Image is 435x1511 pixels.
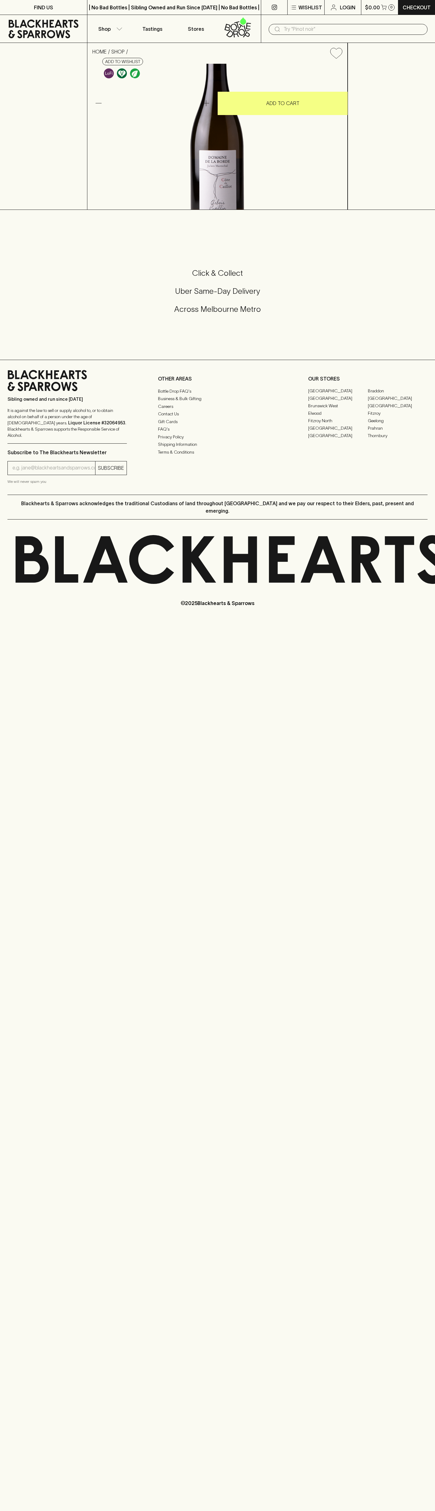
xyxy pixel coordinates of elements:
a: Tastings [131,15,174,43]
a: Contact Us [158,410,277,418]
a: Brunswick West [308,402,368,410]
p: FIND US [34,4,53,11]
a: Shipping Information [158,441,277,448]
a: Terms & Conditions [158,448,277,456]
button: SUBSCRIBE [95,461,127,475]
a: [GEOGRAPHIC_DATA] [368,395,428,402]
button: Shop [87,15,131,43]
a: Elwood [308,410,368,417]
p: SUBSCRIBE [98,464,124,472]
a: [GEOGRAPHIC_DATA] [368,402,428,410]
p: OTHER AREAS [158,375,277,382]
img: Lo-Fi [104,68,114,78]
a: Prahran [368,425,428,432]
p: Checkout [403,4,431,11]
h5: Across Melbourne Metro [7,304,428,314]
p: Tastings [142,25,162,33]
p: Shop [98,25,111,33]
img: Organic [130,68,140,78]
p: 0 [390,6,393,9]
a: Braddon [368,387,428,395]
p: Subscribe to The Blackhearts Newsletter [7,449,127,456]
p: Wishlist [298,4,322,11]
p: Blackhearts & Sparrows acknowledges the traditional Custodians of land throughout [GEOGRAPHIC_DAT... [12,500,423,515]
input: e.g. jane@blackheartsandsparrows.com.au [12,463,95,473]
button: Add to wishlist [102,58,143,65]
p: We will never spam you [7,478,127,485]
p: Stores [188,25,204,33]
button: ADD TO CART [218,92,348,115]
a: FAQ's [158,426,277,433]
a: Geelong [368,417,428,425]
input: Try "Pinot noir" [284,24,423,34]
a: Made without the use of any animal products. [115,67,128,80]
a: Fitzroy [368,410,428,417]
img: Vegan [117,68,127,78]
a: [GEOGRAPHIC_DATA] [308,425,368,432]
p: OUR STORES [308,375,428,382]
h5: Click & Collect [7,268,428,278]
a: Business & Bulk Gifting [158,395,277,403]
a: SHOP [111,49,125,54]
a: Stores [174,15,218,43]
a: Some may call it natural, others minimum intervention, either way, it’s hands off & maybe even a ... [102,67,115,80]
a: Careers [158,403,277,410]
a: [GEOGRAPHIC_DATA] [308,432,368,440]
h5: Uber Same-Day Delivery [7,286,428,296]
a: Organic [128,67,141,80]
a: [GEOGRAPHIC_DATA] [308,387,368,395]
button: Add to wishlist [328,45,345,61]
p: $0.00 [365,4,380,11]
p: It is against the law to sell or supply alcohol to, or to obtain alcohol on behalf of a person un... [7,407,127,438]
img: 41198.png [87,64,347,210]
a: HOME [92,49,107,54]
p: ADD TO CART [266,99,299,107]
p: Sibling owned and run since [DATE] [7,396,127,402]
a: Thornbury [368,432,428,440]
p: Login [340,4,355,11]
a: [GEOGRAPHIC_DATA] [308,395,368,402]
a: Gift Cards [158,418,277,425]
a: Privacy Policy [158,433,277,441]
a: Fitzroy North [308,417,368,425]
strong: Liquor License #32064953 [68,420,125,425]
div: Call to action block [7,243,428,347]
a: Bottle Drop FAQ's [158,387,277,395]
